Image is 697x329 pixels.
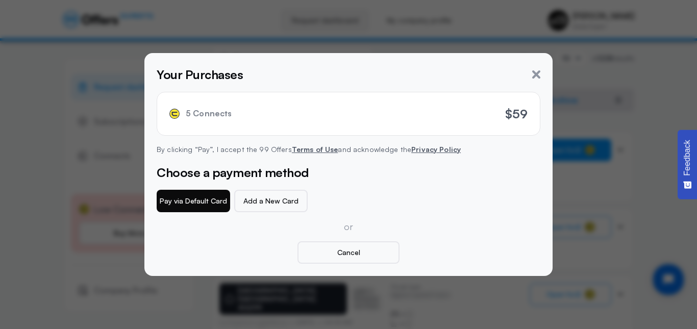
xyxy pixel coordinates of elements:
a: Terms of Use [292,145,338,154]
p: or [157,220,540,233]
span: 5 Connects [186,109,232,118]
h5: Choose a payment method [157,163,540,182]
a: Privacy Policy [411,145,461,154]
p: $59 [505,105,528,123]
span: Feedback [683,140,692,175]
h5: Your Purchases [157,65,243,84]
p: By clicking “Pay”, I accept the 99 Offers and acknowledge the [157,144,540,155]
button: Cancel [297,241,400,264]
button: Add a New Card [234,190,308,212]
button: Open chat widget [9,9,39,39]
button: Pay via Default Card [157,190,230,212]
iframe: Secure payment button frame [312,190,385,212]
button: Feedback - Show survey [678,130,697,199]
